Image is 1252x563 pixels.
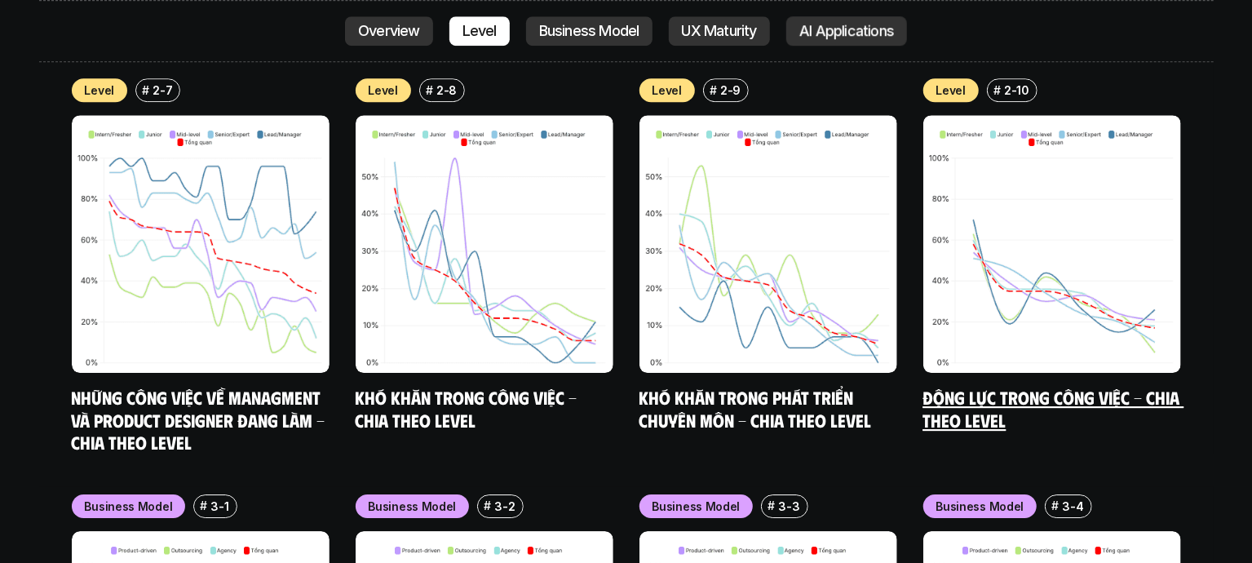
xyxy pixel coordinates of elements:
[653,498,741,515] p: Business Model
[484,499,491,512] h6: #
[720,82,741,99] p: 2-9
[710,84,717,96] h6: #
[639,386,872,431] a: Khó khăn trong phát triển chuyên môn - Chia theo level
[142,84,149,96] h6: #
[768,499,775,512] h6: #
[436,82,457,99] p: 2-8
[923,386,1184,431] a: Động lực trong công việc - Chia theo Level
[539,23,639,39] p: Business Model
[426,84,433,96] h6: #
[356,386,582,431] a: Khó khăn trong công việc - Chia theo Level
[72,386,330,453] a: Những công việc về Managment và Product Designer đang làm - Chia theo Level
[200,499,207,512] h6: #
[682,23,757,39] p: UX Maturity
[1051,499,1059,512] h6: #
[85,498,173,515] p: Business Model
[779,498,800,515] p: 3-3
[669,16,770,46] a: UX Maturity
[462,23,497,39] p: Level
[449,16,510,46] a: Level
[1004,82,1029,99] p: 2-10
[345,16,433,46] a: Overview
[358,23,420,39] p: Overview
[799,23,894,39] p: AI Applications
[369,82,399,99] p: Level
[936,498,1024,515] p: Business Model
[211,498,229,515] p: 3-1
[526,16,653,46] a: Business Model
[993,84,1001,96] h6: #
[936,82,967,99] p: Level
[653,82,683,99] p: Level
[369,498,457,515] p: Business Model
[153,82,172,99] p: 2-7
[85,82,115,99] p: Level
[786,16,907,46] a: AI Applications
[495,498,515,515] p: 3-2
[1063,498,1084,515] p: 3-4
